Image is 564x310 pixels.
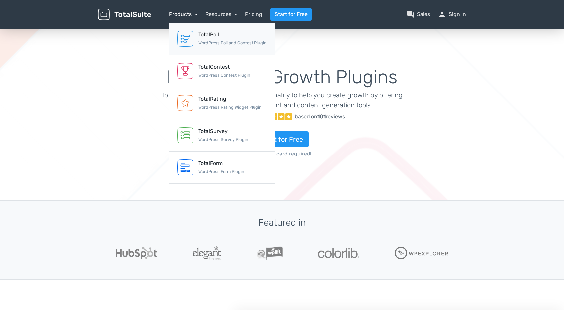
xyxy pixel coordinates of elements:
div: TotalContest [198,63,250,71]
div: TotalSurvey [198,127,248,135]
div: TotalForm [198,159,244,167]
span: person [438,10,446,18]
img: ElegantThemes [193,246,221,260]
img: WPExplorer [395,247,448,259]
img: TotalSurvey [177,127,193,143]
img: TotalContest [177,63,193,79]
img: TotalRating [177,95,193,111]
img: TotalForm [177,159,193,175]
span: No credit card required! [161,150,403,158]
small: WordPress Survey Plugin [198,137,248,142]
a: TotalPoll WordPress Poll and Contest Plugin [169,23,275,55]
small: WordPress Contest Plugin [198,73,250,78]
p: TotalSuite extends WordPress functionality to help you create growth by offering a wide range of ... [161,90,403,110]
strong: 101 [317,113,326,120]
a: TotalSurvey WordPress Survey Plugin [169,119,275,152]
img: TotalSuite for WordPress [98,9,151,20]
small: WordPress Rating Widget Plugin [198,105,262,110]
a: TotalRating WordPress Rating Widget Plugin [169,87,275,119]
a: personSign in [438,10,466,18]
a: Products [169,11,197,17]
img: WPLift [257,246,283,260]
a: Pricing [245,10,262,18]
a: Start for Free [255,131,309,147]
a: Excellent 5/5 based on101reviews [161,110,403,123]
a: TotalContest WordPress Contest Plugin [169,55,275,87]
div: based on reviews [295,113,345,121]
h3: Featured in [98,218,466,228]
img: Colorlib [318,248,359,258]
small: WordPress Form Plugin [198,169,244,174]
a: TotalForm WordPress Form Plugin [169,152,275,184]
img: TotalPoll [177,31,193,47]
span: question_answer [406,10,414,18]
a: Resources [205,11,237,17]
div: TotalPoll [198,31,267,39]
small: WordPress Poll and Contest Plugin [198,40,267,45]
img: Hubspot [116,247,157,259]
a: Start for Free [270,8,312,21]
h1: Marketing & Growth Plugins [161,67,403,88]
a: question_answerSales [406,10,430,18]
div: TotalRating [198,95,262,103]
